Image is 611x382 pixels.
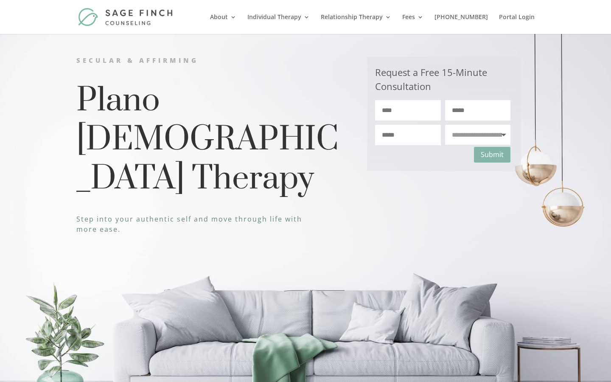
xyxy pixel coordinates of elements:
button: Submit [474,147,510,163]
a: Relationship Therapy [321,14,391,34]
h1: Plano [DEMOGRAPHIC_DATA] Therapy [76,81,341,203]
h3: Step into your authentic self and move through life with more ease. [76,214,313,239]
h3: Request a Free 15-Minute Consultation [375,65,511,100]
a: About [210,14,236,34]
img: Sage Finch Counseling | LGBTQ+ Therapy in Plano [78,8,174,26]
a: Individual Therapy [247,14,310,34]
a: [PHONE_NUMBER] [434,14,488,34]
h6: Secular & Affirming [76,56,341,69]
a: Portal Login [499,14,535,34]
a: Fees [402,14,423,34]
